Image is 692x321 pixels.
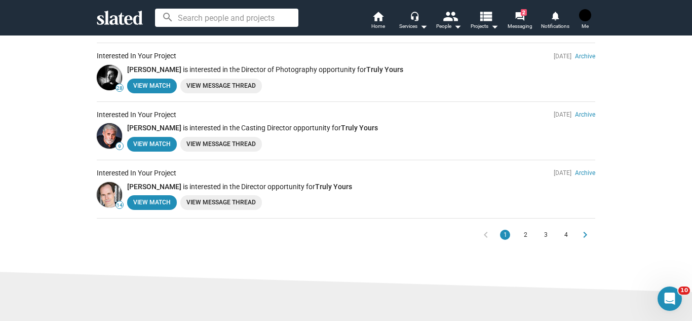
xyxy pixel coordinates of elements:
[127,124,181,132] a: [PERSON_NAME]
[515,11,524,21] mat-icon: forum
[562,230,570,240] span: 4
[575,169,595,176] a: Archive
[561,230,571,240] button: 4
[396,10,431,32] button: Services
[550,11,560,20] mat-icon: notifications
[399,20,428,32] div: Services
[520,230,530,240] button: 2
[97,51,176,61] div: Interested In Your Project
[508,20,532,32] span: Messaging
[431,10,467,32] button: People
[501,230,509,240] span: 1
[488,20,501,32] mat-icon: arrow_drop_down
[542,230,550,240] span: 3
[582,20,589,32] span: Me
[97,65,122,90] img: Matt Fore
[443,9,457,23] mat-icon: people
[480,229,492,241] mat-icon: chevron_left
[410,11,419,20] mat-icon: headset_mic
[467,10,502,32] button: Projects
[360,10,396,32] a: Home
[521,230,529,240] span: 2
[97,110,176,120] div: Interested In Your Project
[97,182,122,207] img: Matthew Toronto
[658,287,682,311] iframe: Intercom live chat
[97,123,122,149] img: Randall Oliver
[127,183,181,191] a: [PERSON_NAME]
[116,85,123,91] span: 28
[127,65,595,75] p: is interested in the Director of Photography opportunity for
[371,20,385,32] span: Home
[573,7,597,33] button: Jessica FrewMe
[97,168,176,178] div: Interested In Your Project
[575,53,595,60] a: Archive
[97,123,122,149] a: Randall Oliver 9
[315,183,352,191] a: Truly Yours
[471,20,498,32] span: Projects
[554,53,571,60] span: [DATE]
[478,9,493,23] mat-icon: view_list
[541,230,551,240] button: 3
[97,65,122,90] a: Matt Fore 28
[127,195,177,210] a: View Match
[97,182,122,207] a: Matthew Toronto 14
[500,230,510,240] button: 1
[180,195,262,210] a: View Message Thread
[127,182,595,192] p: is interested in the Director opportunity for
[579,9,591,21] img: Jessica Frew
[678,287,690,295] span: 10
[417,20,430,32] mat-icon: arrow_drop_down
[554,169,571,176] span: [DATE]
[116,144,123,150] span: 9
[451,20,464,32] mat-icon: arrow_drop_down
[554,111,571,118] span: [DATE]
[575,111,595,118] a: Archive
[127,79,177,93] a: View Match
[127,137,177,152] a: View Match
[436,20,462,32] div: People
[537,10,573,32] a: Notifications
[180,137,262,152] a: View Message Thread
[116,202,123,208] span: 14
[155,9,298,27] input: Search people and projects
[366,65,403,74] a: Truly Yours
[541,20,569,32] span: Notifications
[372,10,384,22] mat-icon: home
[341,124,378,132] a: Truly Yours
[127,123,595,133] p: is interested in the Casting Director opportunity for
[127,65,181,74] a: [PERSON_NAME]
[502,10,537,32] a: 2Messaging
[180,79,262,93] a: View Message Thread
[521,9,527,16] span: 2
[579,229,591,241] mat-icon: chevron_right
